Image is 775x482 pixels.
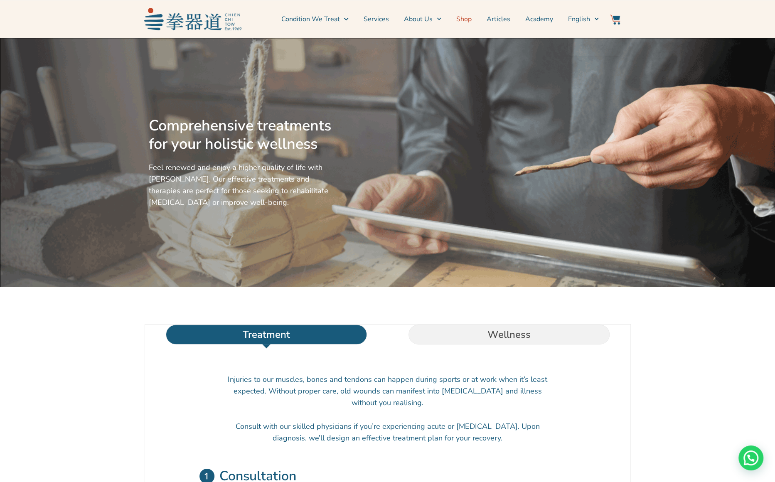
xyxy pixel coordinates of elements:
p: Consult with our skilled physicians if you’re experiencing acute or [MEDICAL_DATA]. Upon diagnosi... [228,421,548,444]
img: Website Icon-03 [610,15,620,25]
h2: Comprehensive treatments for your holistic wellness [149,117,335,153]
nav: Menu [246,9,599,30]
span: 简体中文 [580,43,606,51]
a: English [568,9,599,30]
a: About Us [404,9,441,30]
a: Articles [487,9,510,30]
ul: English [568,38,622,56]
span: English [568,14,590,24]
p: Feel renewed and enjoy a higher quality of life with [PERSON_NAME]. Our effective treatments and ... [149,162,335,208]
a: Switch to 简体中文 [568,38,622,56]
a: Condition We Treat [281,9,348,30]
a: Shop [456,9,472,30]
a: Services [364,9,389,30]
p: Injuries to our muscles, bones and tendons can happen during sports or at work when it’s least ex... [228,374,548,408]
a: Academy [525,9,553,30]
